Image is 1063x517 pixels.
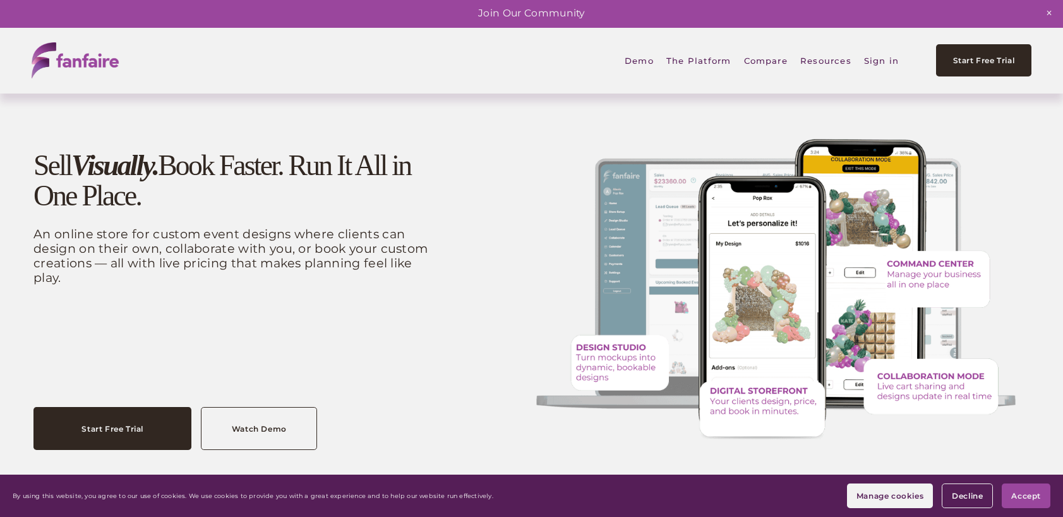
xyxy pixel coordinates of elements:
[942,484,993,508] button: Decline
[800,46,851,75] a: folder dropdown
[33,407,191,450] a: Start Free Trial
[33,227,443,285] p: An online store for custom event designs where clients can design on their own, collaborate with ...
[666,47,731,74] span: The Platform
[744,46,788,75] a: Compare
[800,47,851,74] span: Resources
[1011,491,1041,501] span: Accept
[201,407,317,450] a: Watch Demo
[847,484,933,508] button: Manage cookies
[33,150,443,212] h1: Sell Book Faster. Run It All in One Place.
[936,44,1031,76] a: Start Free Trial
[856,491,923,501] span: Manage cookies
[952,491,983,501] span: Decline
[1002,484,1050,508] button: Accept
[13,492,493,500] p: By using this website, you agree to our use of cookies. We use cookies to provide you with a grea...
[864,46,899,75] a: Sign in
[71,149,158,181] em: Visually.
[32,42,119,78] img: fanfaire
[666,46,731,75] a: folder dropdown
[625,46,654,75] a: Demo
